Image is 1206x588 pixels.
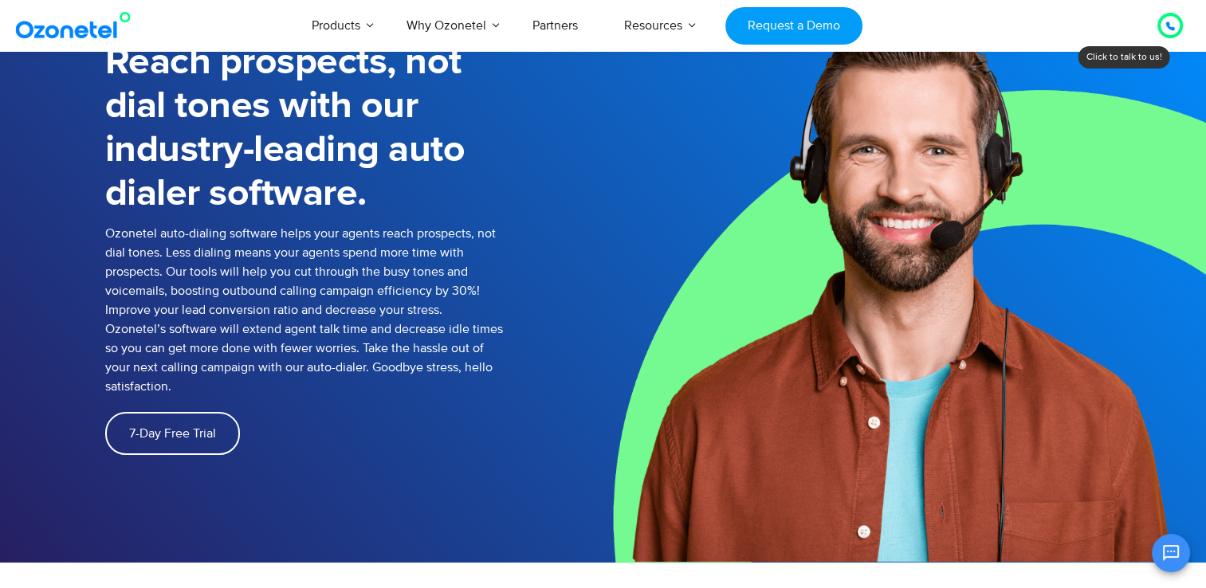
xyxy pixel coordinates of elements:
p: Ozonetel auto-dialing software helps your agents reach prospects, not dial tones. Less dialing me... [105,224,504,396]
h1: Reach prospects, not dial tones with our industry-leading auto dialer software. [105,41,504,216]
button: Open chat [1152,534,1190,572]
span: 7-Day Free Trial [129,427,216,440]
a: Request a Demo [725,7,862,45]
a: 7-Day Free Trial [105,412,240,455]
